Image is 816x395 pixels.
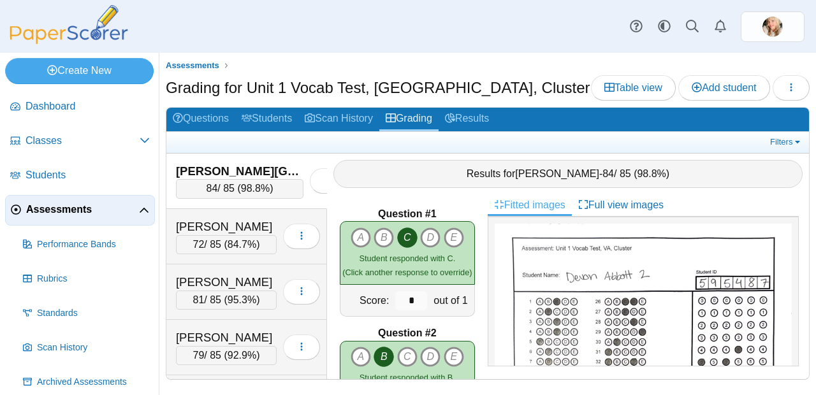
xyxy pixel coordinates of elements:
[166,77,590,99] h1: Grading for Unit 1 Vocab Test, [GEOGRAPHIC_DATA], Cluster
[176,219,277,235] div: [PERSON_NAME]
[351,347,371,367] i: A
[351,227,371,248] i: A
[374,347,394,367] i: B
[298,108,379,131] a: Scan History
[25,134,140,148] span: Classes
[241,183,270,194] span: 98.8%
[359,254,455,263] span: Student responded with C.
[378,207,437,221] b: Question #1
[439,108,495,131] a: Results
[193,294,205,305] span: 81
[176,346,277,365] div: / 85 ( )
[5,161,155,191] a: Students
[37,341,150,354] span: Scan History
[5,195,155,226] a: Assessments
[420,227,441,248] i: D
[604,82,662,93] span: Table view
[572,194,670,216] a: Full view images
[25,168,150,182] span: Students
[207,183,218,194] span: 84
[228,294,256,305] span: 95.3%
[379,108,439,131] a: Grading
[26,203,139,217] span: Assessments
[228,350,256,361] span: 92.9%
[374,227,394,248] i: B
[602,168,614,179] span: 84
[5,35,133,46] a: PaperScorer
[515,168,599,179] span: [PERSON_NAME]
[444,347,464,367] i: E
[397,227,418,248] i: C
[37,273,150,285] span: Rubrics
[235,108,298,131] a: Students
[741,11,805,42] a: ps.HV3yfmwQcamTYksb
[166,108,235,131] a: Questions
[5,5,133,44] img: PaperScorer
[420,347,441,367] i: D
[340,285,392,316] div: Score:
[5,126,155,157] a: Classes
[378,326,437,340] b: Question #2
[637,168,666,179] span: 98.8%
[444,227,464,248] i: E
[193,350,205,361] span: 79
[166,61,219,70] span: Assessments
[767,136,806,148] a: Filters
[692,82,756,93] span: Add student
[176,235,277,254] div: / 85 ( )
[342,254,472,277] small: (Click another response to override)
[18,264,155,294] a: Rubrics
[360,373,455,382] span: Student responded with B.
[5,92,155,122] a: Dashboard
[591,75,676,101] a: Table view
[762,17,783,37] img: ps.HV3yfmwQcamTYksb
[333,160,803,188] div: Results for - / 85 ( )
[163,58,222,74] a: Assessments
[18,298,155,329] a: Standards
[228,239,256,250] span: 84.7%
[430,285,474,316] div: out of 1
[176,274,277,291] div: [PERSON_NAME]
[176,179,303,198] div: / 85 ( )
[25,99,150,113] span: Dashboard
[18,229,155,260] a: Performance Bands
[176,329,277,346] div: [PERSON_NAME]
[37,376,150,389] span: Archived Assessments
[5,58,154,83] a: Create New
[176,163,303,180] div: [PERSON_NAME][GEOGRAPHIC_DATA]
[678,75,769,101] a: Add student
[193,239,205,250] span: 72
[18,333,155,363] a: Scan History
[706,13,734,41] a: Alerts
[488,194,572,216] a: Fitted images
[176,291,277,310] div: / 85 ( )
[37,307,150,320] span: Standards
[397,347,418,367] i: C
[37,238,150,251] span: Performance Bands
[762,17,783,37] span: Rachelle Friberg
